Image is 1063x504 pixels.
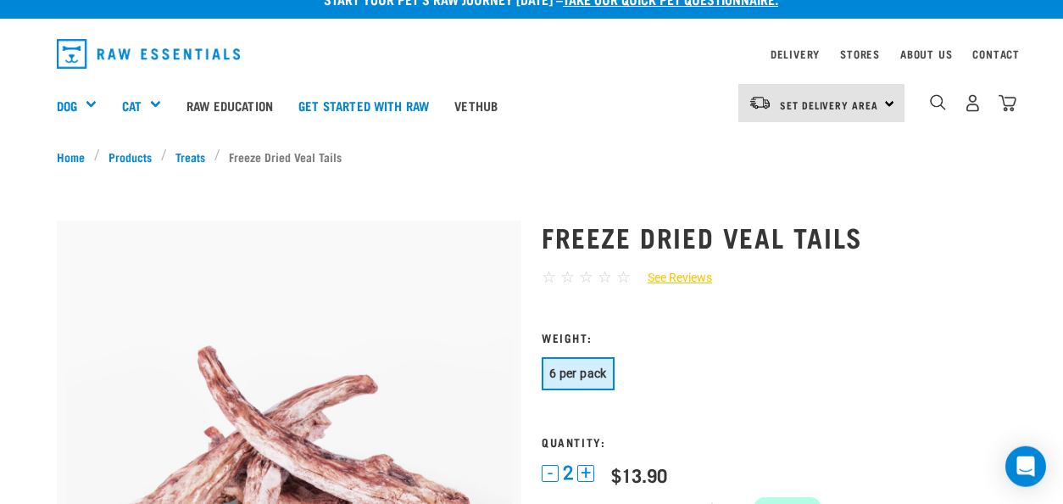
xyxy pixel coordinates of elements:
[549,367,607,380] span: 6 per pack
[100,148,161,165] a: Products
[560,267,575,287] span: ☆
[57,148,1006,165] nav: breadcrumbs
[57,96,77,115] a: Dog
[43,32,1020,76] nav: dropdown navigation
[542,267,556,287] span: ☆
[840,51,880,57] a: Stores
[780,102,878,108] span: Set Delivery Area
[542,357,615,390] button: 6 per pack
[542,465,559,482] button: -
[771,51,820,57] a: Delivery
[542,435,1006,448] h3: Quantity:
[577,465,594,482] button: +
[579,267,593,287] span: ☆
[174,71,286,139] a: Raw Education
[122,96,142,115] a: Cat
[57,39,240,69] img: Raw Essentials Logo
[286,71,442,139] a: Get started with Raw
[616,267,631,287] span: ☆
[972,51,1020,57] a: Contact
[563,464,573,482] span: 2
[930,94,946,110] img: home-icon-1@2x.png
[57,148,94,165] a: Home
[631,269,712,287] a: See Reviews
[964,94,982,112] img: user.png
[1005,446,1046,487] div: Open Intercom Messenger
[900,51,952,57] a: About Us
[999,94,1016,112] img: home-icon@2x.png
[442,71,510,139] a: Vethub
[542,331,1006,344] h3: Weight:
[611,464,667,485] div: $13.90
[542,221,1006,252] h1: Freeze Dried Veal Tails
[167,148,214,165] a: Treats
[749,95,771,110] img: van-moving.png
[598,267,612,287] span: ☆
